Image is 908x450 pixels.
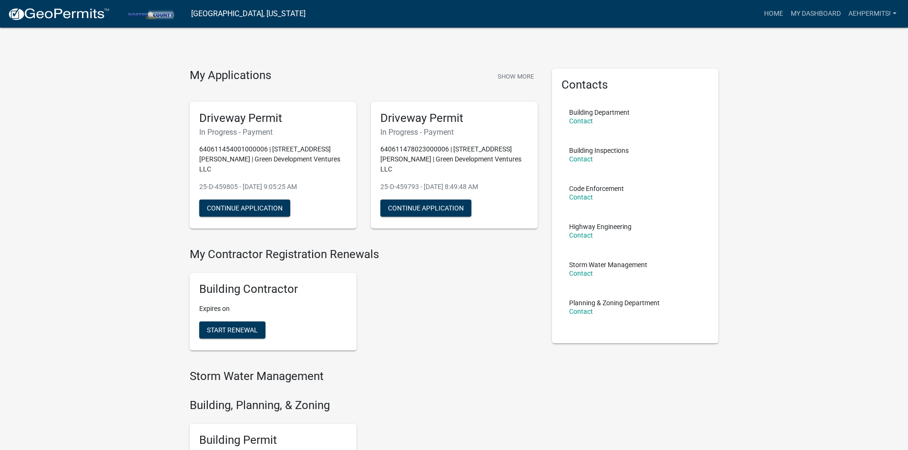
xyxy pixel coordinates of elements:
h4: My Contractor Registration Renewals [190,248,538,261]
p: 25-D-459793 - [DATE] 8:49:48 AM [380,182,528,192]
p: Code Enforcement [569,185,624,192]
h5: Building Permit [199,433,347,447]
h4: Building, Planning, & Zoning [190,399,538,412]
p: Planning & Zoning Department [569,300,660,306]
p: 640611478023000006 | [STREET_ADDRESS][PERSON_NAME] | Green Development Ventures LLC [380,144,528,174]
img: Porter County, Indiana [117,7,184,20]
a: Contact [569,155,593,163]
a: Home [760,5,787,23]
wm-registration-list-section: My Contractor Registration Renewals [190,248,538,358]
p: Building Department [569,109,630,116]
p: Highway Engineering [569,223,632,230]
p: 640611454001000006 | [STREET_ADDRESS][PERSON_NAME] | Green Development Ventures LLC [199,144,347,174]
h5: Driveway Permit [199,111,347,125]
a: Contact [569,193,593,201]
a: My Dashboard [787,5,845,23]
a: Contact [569,308,593,315]
a: Contact [569,231,593,239]
button: Show More [494,69,538,84]
p: Building Inspections [569,147,629,154]
a: [GEOGRAPHIC_DATA], [US_STATE] [191,6,306,22]
button: Continue Application [380,200,471,217]
h5: Driveway Permit [380,111,528,125]
h4: My Applications [190,69,271,83]
a: AEHPERMITS! [845,5,900,23]
a: Contact [569,117,593,125]
h4: Storm Water Management [190,370,538,383]
h5: Contacts [561,78,709,92]
span: Start Renewal [207,326,258,334]
button: Start Renewal [199,321,265,339]
a: Contact [569,270,593,277]
button: Continue Application [199,200,290,217]
h6: In Progress - Payment [380,128,528,137]
h5: Building Contractor [199,282,347,296]
h6: In Progress - Payment [199,128,347,137]
p: 25-D-459805 - [DATE] 9:05:25 AM [199,182,347,192]
p: Storm Water Management [569,261,647,268]
p: Expires on [199,304,347,314]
